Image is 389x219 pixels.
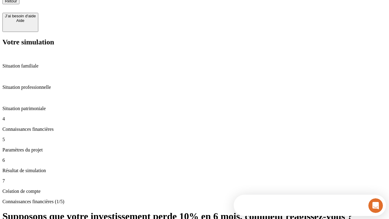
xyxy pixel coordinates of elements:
p: 5 [2,137,387,142]
p: 4 [2,116,387,122]
div: Aide [5,18,36,23]
h2: Votre simulation [2,38,387,46]
p: Connaissances financières [2,127,387,132]
p: Situation professionnelle [2,85,387,90]
p: Situation familiale [2,63,387,69]
p: Paramètres du projet [2,147,387,153]
p: Résultat de simulation [2,168,387,173]
iframe: Intercom live chat discovery launcher [234,195,386,216]
p: 7 [2,178,387,184]
p: Connaissances financières (1/5) [2,199,387,204]
button: J’ai besoin d'aideAide [2,13,38,32]
div: J’ai besoin d'aide [5,14,36,18]
p: 6 [2,158,387,163]
iframe: Intercom live chat [368,198,383,213]
p: Situation patrimoniale [2,106,387,111]
p: Création de compte [2,189,387,194]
